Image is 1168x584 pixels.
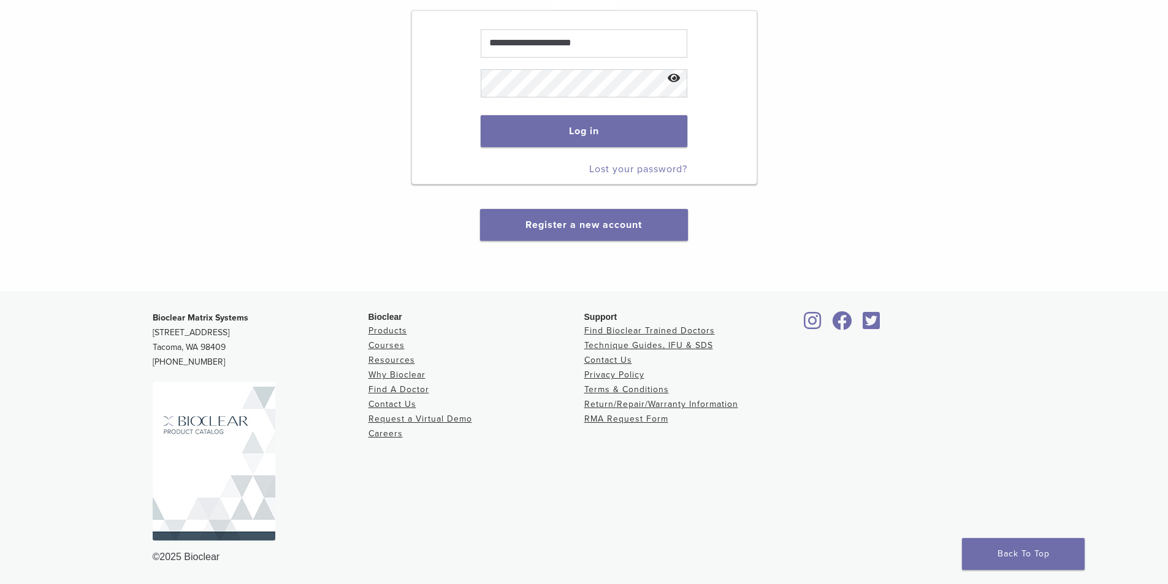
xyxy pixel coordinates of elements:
span: Support [584,312,617,322]
a: Resources [368,355,415,365]
p: [STREET_ADDRESS] Tacoma, WA 98409 [PHONE_NUMBER] [153,311,368,370]
a: Terms & Conditions [584,384,669,395]
a: Technique Guides, IFU & SDS [584,340,713,351]
a: Find Bioclear Trained Doctors [584,325,715,336]
button: Log in [481,115,687,147]
a: Back To Top [962,538,1085,570]
button: Register a new account [480,209,687,241]
a: Products [368,325,407,336]
a: Request a Virtual Demo [368,414,472,424]
strong: Bioclear Matrix Systems [153,313,248,323]
a: Careers [368,428,403,439]
a: Why Bioclear [368,370,426,380]
a: Contact Us [368,399,416,409]
a: Bioclear [859,319,885,331]
a: Find A Doctor [368,384,429,395]
a: Contact Us [584,355,632,365]
img: Bioclear [153,382,275,540]
a: Bioclear [828,319,857,331]
a: RMA Request Form [584,414,668,424]
a: Register a new account [525,219,642,231]
a: Return/Repair/Warranty Information [584,399,738,409]
a: Lost your password? [589,163,687,175]
span: Bioclear [368,312,402,322]
a: Courses [368,340,405,351]
a: Privacy Policy [584,370,644,380]
button: Show password [661,63,687,94]
a: Bioclear [800,319,826,331]
div: ©2025 Bioclear [153,550,1016,564]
